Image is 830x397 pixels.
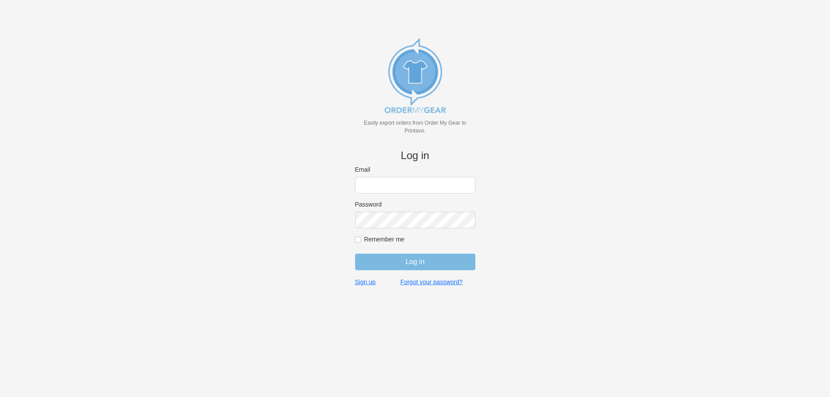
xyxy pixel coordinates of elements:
[355,166,475,173] label: Email
[355,119,475,135] p: Easily export orders from Order My Gear to Printavo.
[355,200,475,208] label: Password
[355,149,475,162] h4: Log in
[372,32,459,119] img: new_omg_export_logo-652582c309f788888370c3373ec495a74b7b3fc93c8838f76510ecd25890bcc4.png
[400,278,463,286] a: Forgot your password?
[364,235,475,243] label: Remember me
[355,278,376,286] a: Sign up
[355,254,475,270] input: Log in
